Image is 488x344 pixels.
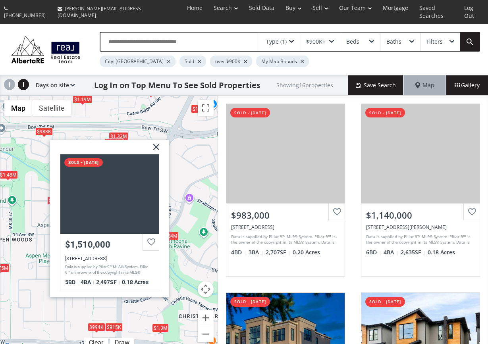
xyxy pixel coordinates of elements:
div: Baths [386,39,401,44]
div: My Map Bounds [256,56,309,67]
div: 9 Aspen Ridge Way SW, Calgary, AB T3H5M3 [65,256,154,261]
div: Gallery [446,75,488,95]
span: 2,497 SF [96,279,120,285]
a: sold - [DATE]$983,000[STREET_ADDRESS]Data is supplied by Pillar 9™ MLS® System. Pillar 9™ is the ... [218,96,353,284]
div: $915K [105,323,123,331]
div: $1.21M [104,138,123,147]
span: Map [415,81,434,89]
span: 4 BA [384,248,399,256]
h2: Showing 16 properties [276,82,333,88]
div: Days on site [32,75,75,95]
div: Data is supplied by Pillar 9™ MLS® System. Pillar 9™ is the owner of the copyright in its MLS® Sy... [231,234,338,246]
div: $913K [142,88,159,96]
div: $1.33M [108,132,128,140]
button: Toggle fullscreen view [198,100,214,116]
span: 0.20 Acres [293,248,320,256]
span: Gallery [455,81,480,89]
button: Save Search [348,75,404,95]
a: sold - [DATE]$1,140,000[STREET_ADDRESS][PERSON_NAME]Data is supplied by Pillar 9™ MLS® System. Pi... [353,96,488,284]
div: Map [404,75,446,95]
span: 0.18 Acres [428,248,455,256]
img: x.svg [143,140,163,160]
div: $983K [35,127,53,136]
div: Filters [426,39,443,44]
span: 4 BD [231,248,247,256]
span: 0.18 Acres [122,279,149,285]
span: 3 BA [249,248,264,256]
div: 232 Christie Knoll Point SW, Calgary, AB T3H 2R9 [366,224,475,231]
div: $1,510,000 [65,240,154,250]
div: Data is supplied by Pillar 9™ MLS® System. Pillar 9™ is the owner of the copyright in its MLS® Sy... [65,264,152,276]
div: Beds [346,39,359,44]
div: $1,140,000 [366,209,475,221]
span: 6 BD [366,248,382,256]
button: Show street map [4,100,32,116]
div: $983,000 [231,209,340,221]
a: [PERSON_NAME][EMAIL_ADDRESS][DOMAIN_NAME] [54,1,180,23]
h1: Log In on Top Menu To See Sold Properties [94,80,260,91]
div: 9 Aspen Ridge Way SW, Calgary, AB T3H5M3 [60,154,159,234]
span: 5 BD [65,279,79,285]
div: Sold [179,56,206,67]
div: $1.2M [191,105,207,113]
span: [PERSON_NAME][EMAIL_ADDRESS][DOMAIN_NAME] [58,5,143,19]
div: Type (1) [266,39,287,44]
button: Map camera controls [198,281,214,297]
div: sold - [DATE] [64,158,103,167]
div: City: [GEOGRAPHIC_DATA] [100,56,176,67]
span: 2,707 SF [266,248,291,256]
span: 4 BA [81,279,94,285]
div: $1.19M [73,95,92,104]
div: $994K [87,323,105,331]
div: $900K+ [306,39,326,44]
a: sold - [DATE]$1,510,000[STREET_ADDRESS]Data is supplied by Pillar 9™ MLS® System. Pillar 9™ is th... [60,154,159,292]
div: Data is supplied by Pillar 9™ MLS® System. Pillar 9™ is the owner of the copyright in its MLS® Sy... [366,234,473,246]
div: $1.51M [47,196,67,205]
div: $1.3M [152,324,169,332]
button: Zoom in [198,310,214,326]
div: over $900K [210,56,252,67]
img: Logo [8,34,84,65]
span: 2,635 SF [401,248,426,256]
span: [PHONE_NUMBER] [4,12,46,19]
div: $1.24M [159,232,179,240]
button: Zoom out [198,326,214,342]
div: 10 Strathridge Court SW, Calgary, AB T3H 4M2 [231,224,340,231]
button: Show satellite imagery [32,100,71,116]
